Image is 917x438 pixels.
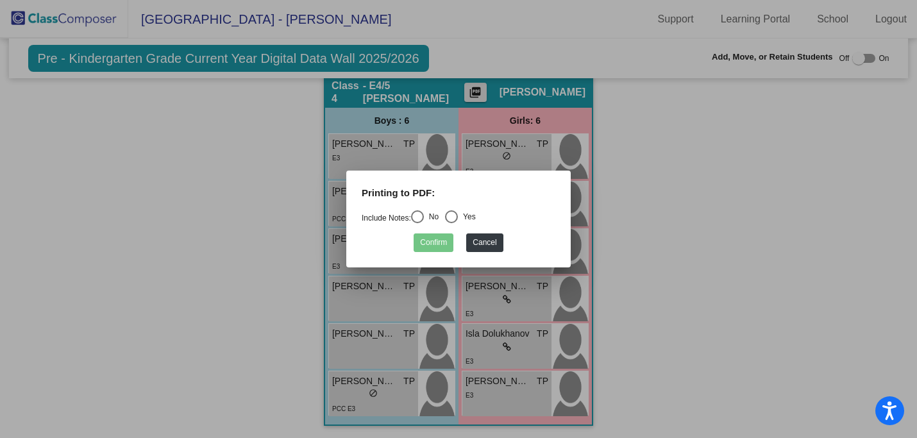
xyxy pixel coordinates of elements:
button: Confirm [414,233,453,252]
div: No [424,211,439,223]
div: Yes [458,211,476,223]
a: Include Notes: [362,214,411,223]
button: Cancel [466,233,503,252]
label: Printing to PDF: [362,186,435,201]
mat-radio-group: Select an option [362,214,476,223]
